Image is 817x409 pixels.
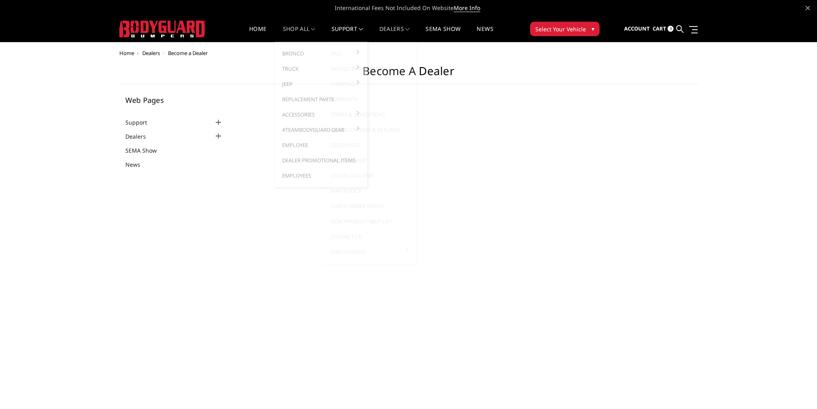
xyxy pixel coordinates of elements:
a: Cancellations & Returns [327,122,413,137]
span: Cart [653,25,666,32]
a: Jeep [278,76,364,92]
a: SEMA Show [125,146,167,155]
a: Warranty [327,92,413,107]
a: Employees [278,168,364,183]
a: Dealers [125,132,156,141]
a: Cart 3 [653,18,674,40]
a: Check Lead Time [327,168,413,183]
a: Truck [278,61,364,76]
a: Replacement Parts [278,92,364,107]
a: Discounts [327,137,413,153]
img: BODYGUARD BUMPERS [119,20,206,37]
span: Select Your Vehicle [535,25,586,33]
a: Support [125,118,157,127]
a: Dealer Promotional Items [278,153,364,168]
a: Dealers [142,49,160,57]
a: MAP Policy [327,183,413,198]
a: Terms & Conditions [327,107,413,122]
a: Install Instructions [327,61,413,76]
span: ▾ [592,25,594,33]
a: Account [624,18,650,40]
a: Bronco [278,46,364,61]
a: Check Order Status [327,198,413,214]
a: FAQ [327,46,413,61]
a: Support [332,26,363,42]
a: Dealers [379,26,410,42]
a: Sponsorship [327,153,413,168]
a: Contact Us [327,229,413,244]
a: More Info [454,4,480,12]
a: Shipping [327,76,413,92]
h5: Web Pages [125,96,223,104]
a: New Product Wait List [327,214,413,229]
a: Home [249,26,266,42]
button: Select Your Vehicle [530,22,600,36]
a: SEMA Show [426,26,461,42]
span: 3 [668,26,674,32]
a: Accessories [278,107,364,122]
a: #TeamBodyguard Gear [278,122,364,137]
span: Become a Dealer [168,49,208,57]
a: Home [119,49,134,57]
a: shop all [283,26,315,42]
a: News [477,26,493,42]
a: Employment [327,244,413,260]
span: Account [624,25,650,32]
a: News [125,160,150,169]
a: Employee [278,137,364,153]
h1: Become a Dealer [119,64,698,84]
